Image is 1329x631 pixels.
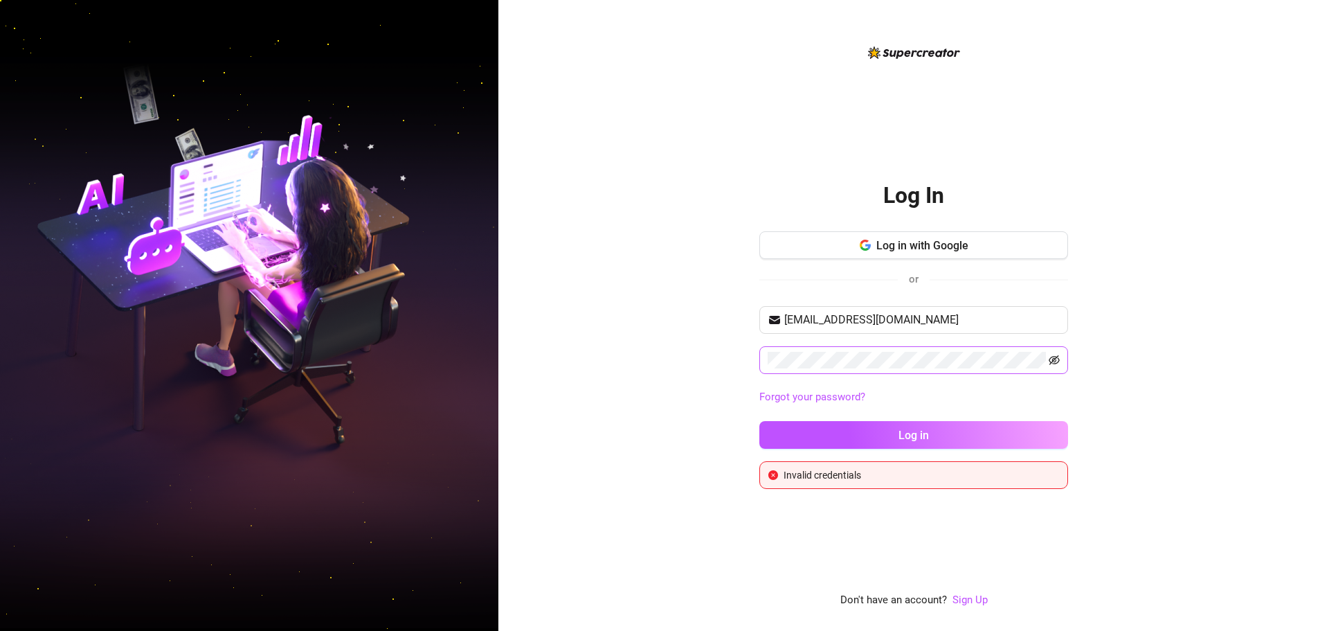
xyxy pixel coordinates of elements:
a: Forgot your password? [759,391,865,403]
button: Log in [759,421,1068,449]
button: Log in with Google [759,231,1068,259]
span: Don't have an account? [840,592,947,609]
a: Sign Up [952,594,988,606]
a: Forgot your password? [759,389,1068,406]
span: eye-invisible [1049,355,1060,366]
span: Log in with Google [876,239,968,252]
span: or [909,273,919,285]
div: Invalid credentials [784,468,1059,483]
input: Your email [784,312,1060,328]
img: logo-BBDzfeDw.svg [868,46,960,59]
a: Sign Up [952,592,988,609]
span: close-circle [768,470,778,480]
h2: Log In [883,181,944,210]
span: Log in [898,429,929,442]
